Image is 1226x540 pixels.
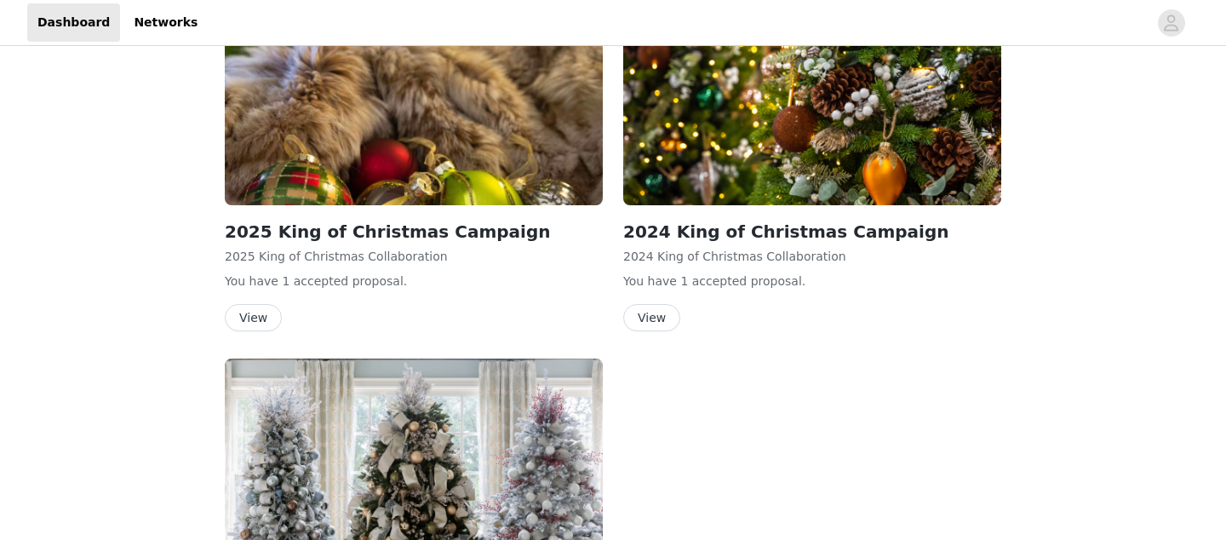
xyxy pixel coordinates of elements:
[623,273,1001,290] p: You have 1 accepted proposal .
[623,248,1001,266] p: 2024 King of Christmas Collaboration
[225,312,282,325] a: View
[123,3,208,42] a: Networks
[225,248,603,266] p: 2025 King of Christmas Collaboration
[27,3,120,42] a: Dashboard
[225,273,603,290] p: You have 1 accepted proposal .
[225,219,603,244] h2: 2025 King of Christmas Campaign
[225,304,282,331] button: View
[623,312,680,325] a: View
[1163,9,1179,37] div: avatar
[623,219,1001,244] h2: 2024 King of Christmas Campaign
[623,304,680,331] button: View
